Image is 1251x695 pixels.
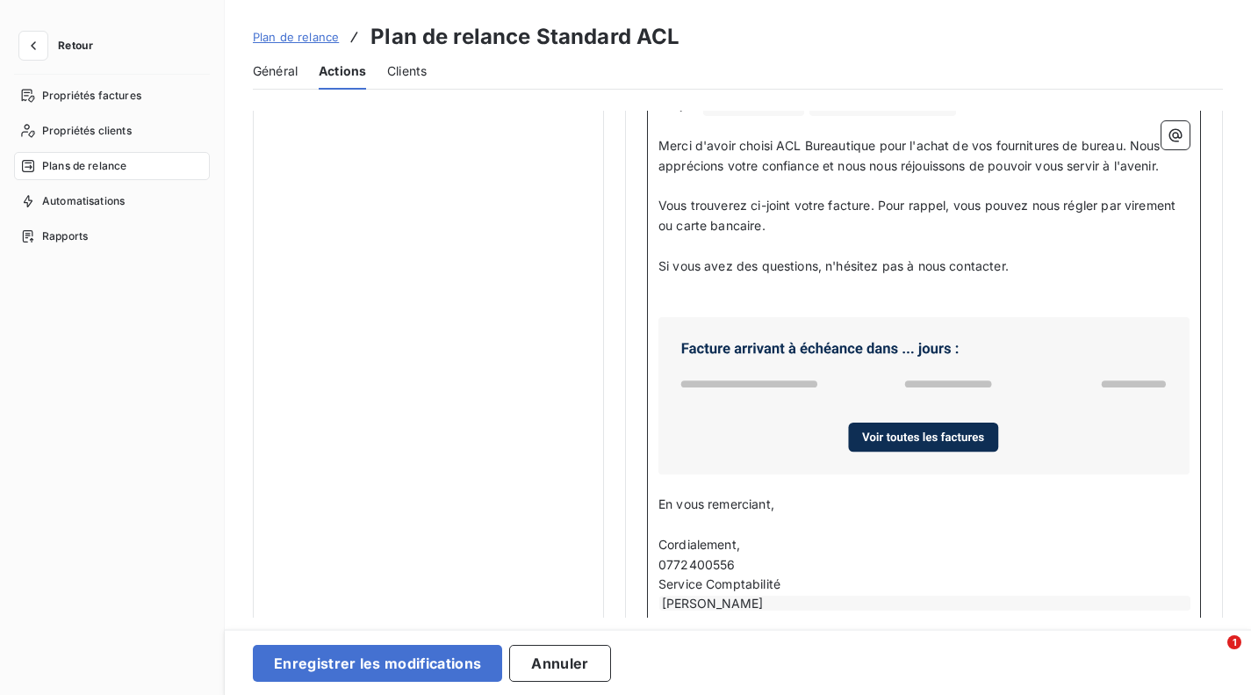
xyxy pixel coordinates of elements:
[658,557,736,572] span: 0772400556
[14,82,210,110] a: Propriétés factures
[253,30,339,44] span: Plan de relance
[658,198,1179,233] span: Vous trouverez ci-joint votre facture. Pour rappel, vous pouvez nous régler par virement ou carte...
[42,123,132,139] span: Propriétés clients
[253,28,339,46] a: Plan de relance
[658,258,1009,273] span: Si vous avez des questions, n'hésitez pas à nous contacter.
[253,62,298,80] span: Général
[14,32,107,60] button: Retour
[58,40,93,51] span: Retour
[1227,635,1241,649] span: 1
[42,158,126,174] span: Plans de relance
[14,222,210,250] a: Rapports
[387,62,427,80] span: Clients
[42,193,125,209] span: Automatisations
[319,62,366,80] span: Actions
[42,228,88,244] span: Rapports
[14,187,210,215] a: Automatisations
[14,152,210,180] a: Plans de relance
[509,645,610,682] button: Annuler
[370,21,679,53] h3: Plan de relance Standard ACL
[42,88,141,104] span: Propriétés factures
[658,138,1164,173] span: Merci d'avoir choisi ACL Bureautique pour l'achat de vos fournitures de bureau. Nous apprécions v...
[14,117,210,145] a: Propriétés clients
[253,645,502,682] button: Enregistrer les modifications
[1191,635,1233,677] iframe: Intercom live chat
[658,537,740,552] span: Cordialement,
[658,576,780,591] span: Service Comptabilité
[658,496,774,511] span: En vous remerciant,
